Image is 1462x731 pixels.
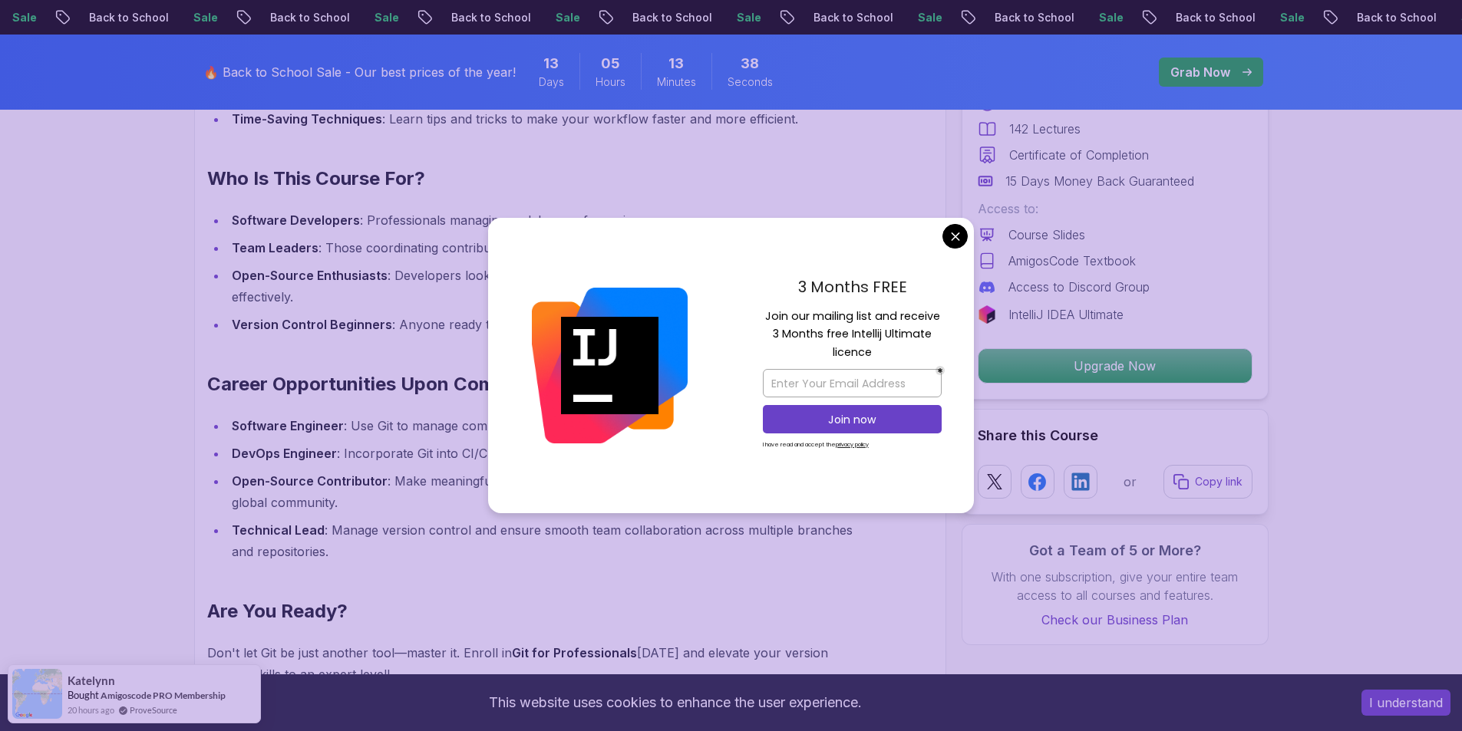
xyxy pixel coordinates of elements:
strong: Software Developers [232,212,360,228]
p: Back to School [437,10,541,25]
strong: Time-Saving Techniques [232,111,382,127]
p: Back to School [618,10,722,25]
li: : Manage version control and ensure smooth team collaboration across multiple branches and reposi... [227,519,860,562]
p: Back to School [256,10,360,25]
p: With one subscription, give your entire team access to all courses and features. [978,568,1252,604]
p: Back to School [799,10,903,25]
p: Back to School [1342,10,1447,25]
p: Access to: [978,199,1252,218]
span: Hours [596,74,625,90]
p: Sale [722,10,771,25]
button: Upgrade Now [978,348,1252,384]
p: Back to School [980,10,1084,25]
span: Bought [68,689,99,701]
span: 5 Hours [601,53,620,74]
p: Sale [1266,10,1315,25]
strong: Open-Source Enthusiasts [232,268,388,283]
p: Access to Discord Group [1008,278,1150,296]
li: : Learn tips and tricks to make your workflow faster and more efficient. [227,108,860,130]
p: 142 Lectures [1009,120,1081,138]
strong: Software Engineer [232,418,344,433]
button: Copy link [1163,465,1252,499]
img: provesource social proof notification image [12,669,62,719]
p: Sale [1084,10,1134,25]
p: Grab Now [1170,63,1230,81]
a: Check our Business Plan [978,611,1252,629]
a: ProveSource [130,703,177,716]
p: Sale [541,10,590,25]
p: Sale [903,10,952,25]
span: 13 Minutes [668,53,684,74]
p: Sale [179,10,228,25]
p: 15 Days Money Back Guaranteed [1005,172,1194,190]
li: : Anyone ready to take their Git knowledge from novice to expert. [227,314,860,335]
strong: DevOps Engineer [232,446,337,461]
strong: Version Control Beginners [232,317,392,332]
p: Copy link [1195,474,1243,489]
p: AmigosCode Textbook [1008,252,1136,270]
li: : Those coordinating contributions across teams and resolving conflicts. [227,237,860,258]
h2: Share this Course [978,425,1252,446]
span: Seconds [728,74,773,90]
p: Back to School [74,10,179,25]
strong: Git for Professionals [512,645,637,660]
li: : Use Git to manage complex projects and collaborate effectively in team environments. [227,415,860,436]
p: or [1124,473,1137,491]
li: : Incorporate Git into CI/CD pipelines and automate workflows. [227,443,860,464]
span: Katelynn [68,674,115,687]
img: jetbrains logo [978,305,996,324]
button: Accept cookies [1361,690,1450,716]
p: Upgrade Now [979,349,1252,383]
div: This website uses cookies to enhance the user experience. [12,686,1338,719]
strong: Team Leaders [232,240,318,255]
a: Amigoscode PRO Membership [101,690,226,701]
p: IntelliJ IDEA Ultimate [1008,305,1124,324]
strong: Technical Lead [232,522,325,538]
p: Back to School [1161,10,1266,25]
span: Days [539,74,564,90]
h3: Got a Team of 5 or More? [978,540,1252,561]
h2: Who Is This Course For? [207,166,860,191]
li: : Make meaningful contributions to open-source projects and collaborate with a global community. [227,470,860,513]
li: : Professionals managing codebases of any size. [227,209,860,231]
p: Certificate of Completion [1009,146,1149,164]
p: Don't let Git be just another tool—master it. Enroll in [DATE] and elevate your version control s... [207,642,860,685]
p: 🔥 Back to School Sale - Our best prices of the year! [203,63,516,81]
span: 20 hours ago [68,703,114,716]
span: 13 Days [543,53,559,74]
li: : Developers looking to contribute to or manage open-source projects effectively. [227,265,860,308]
p: Course Slides [1008,226,1085,244]
h2: Career Opportunities Upon Completion [207,372,860,397]
h2: Are You Ready? [207,599,860,624]
strong: Open-Source Contributor [232,473,388,489]
span: Minutes [657,74,696,90]
span: 38 Seconds [741,53,759,74]
p: Sale [360,10,409,25]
